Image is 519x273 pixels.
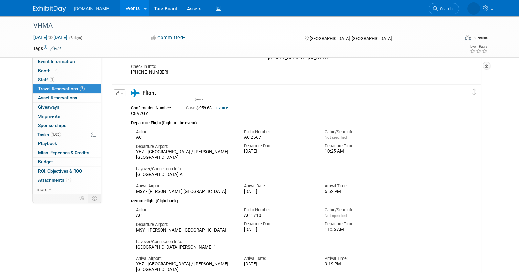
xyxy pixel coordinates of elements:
div: AC [136,213,234,219]
div: 9:19 PM [325,262,396,267]
div: Event Rating [469,45,487,48]
img: Kiersten Hackett [195,88,204,97]
div: Airline: [136,207,234,213]
div: Confirmation Number: [131,104,176,111]
span: Staff [38,77,54,82]
span: more [37,187,47,192]
span: Budget [38,159,53,164]
div: Airline: [136,129,234,135]
a: Booth [33,66,101,75]
span: Not specified [325,135,347,140]
span: 4 [66,178,71,182]
span: [DATE] [DATE] [33,34,68,40]
div: [DATE] [244,262,315,267]
div: Cabin/Seat Info: [325,207,396,213]
span: (3 days) [69,36,82,40]
a: Asset Reservations [33,94,101,102]
a: Playbook [33,139,101,148]
div: [DATE] [244,227,315,233]
div: [GEOGRAPHIC_DATA] A [136,172,450,178]
a: Travel Reservations2 [33,84,101,93]
a: Tasks100% [33,130,101,139]
span: [GEOGRAPHIC_DATA], [GEOGRAPHIC_DATA] [310,36,392,41]
div: YHZ - [GEOGRAPHIC_DATA] / [PERSON_NAME][GEOGRAPHIC_DATA] [136,262,234,273]
div: 10:25 AM [325,149,396,154]
div: Arrival Date: [244,183,315,189]
div: Flight Number: [244,207,315,213]
button: Committed [149,34,188,41]
a: more [33,185,101,194]
a: Edit [50,46,61,51]
span: 2 [80,86,85,91]
div: Departure Date: [244,143,315,149]
div: [GEOGRAPHIC_DATA][PERSON_NAME] 1 [136,245,450,250]
span: Cost: $ [186,106,199,110]
div: Departure Time: [325,143,396,149]
a: Search [429,3,459,14]
div: Departure Airport: [136,222,234,228]
td: Personalize Event Tab Strip [76,194,88,202]
div: 6:52 PM [325,189,396,195]
div: Flight Number: [244,129,315,135]
div: Departure Time: [325,221,396,227]
div: Return Flight (flight back) [131,194,450,204]
div: Kiersten Hackett [195,97,203,101]
div: MSY - [PERSON_NAME] [GEOGRAPHIC_DATA] [136,189,234,195]
span: Giveaways [38,104,59,110]
div: [PHONE_NUMBER] [131,70,450,75]
div: [DATE] [244,189,315,195]
span: Flight [143,90,156,96]
div: YHZ - [GEOGRAPHIC_DATA] / [PERSON_NAME][GEOGRAPHIC_DATA] [136,149,234,160]
span: Asset Reservations [38,95,77,100]
span: Travel Reservations [38,86,85,91]
div: Check-in Info: [131,64,450,70]
i: Booth reservation complete [54,69,57,72]
div: AC 2567 [244,135,315,140]
a: ROI, Objectives & ROO [33,167,101,176]
div: Arrival Airport: [136,183,234,189]
div: 11:55 AM [325,227,396,233]
span: Event Information [38,59,75,64]
span: 1 [50,77,54,82]
span: C8VZGY [131,111,148,116]
div: Layover/Connection Info: [136,239,450,245]
div: Arrival Date: [244,256,315,262]
img: ExhibitDay [33,6,66,12]
span: 959.68 [186,106,214,110]
div: Event Format [420,34,488,44]
span: 100% [51,132,61,137]
div: Arrival Time: [325,256,396,262]
span: ROI, Objectives & ROO [38,168,82,174]
span: [DOMAIN_NAME] [74,6,111,11]
span: Attachments [38,178,71,183]
td: Tags [33,45,61,52]
a: Sponsorships [33,121,101,130]
div: Arrival Airport: [136,256,234,262]
div: AC [136,135,234,140]
div: Arrival Time: [325,183,396,189]
div: In-Person [472,35,487,40]
img: Format-Inperson.png [465,35,471,40]
div: VHMA [31,20,449,31]
div: Departure Airport: [136,144,234,150]
span: to [47,35,54,40]
span: Not specified [325,213,347,218]
div: Departure Date: [244,221,315,227]
a: Giveaways [33,103,101,112]
div: Layover/Connection Info: [136,166,450,172]
div: MSY - [PERSON_NAME] [GEOGRAPHIC_DATA] [136,228,234,233]
div: Cabin/Seat Info: [325,129,396,135]
div: AC 1710 [244,213,315,219]
i: Flight [131,89,140,97]
div: Departure Flight (flight to the event) [131,116,450,126]
a: Shipments [33,112,101,121]
img: Iuliia Bulow [467,2,480,15]
span: Booth [38,68,58,73]
span: Playbook [38,141,57,146]
a: Staff1 [33,75,101,84]
span: Sponsorships [38,123,66,128]
div: [DATE] [244,149,315,154]
span: Misc. Expenses & Credits [38,150,89,155]
a: Misc. Expenses & Credits [33,148,101,157]
a: Event Information [33,57,101,66]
